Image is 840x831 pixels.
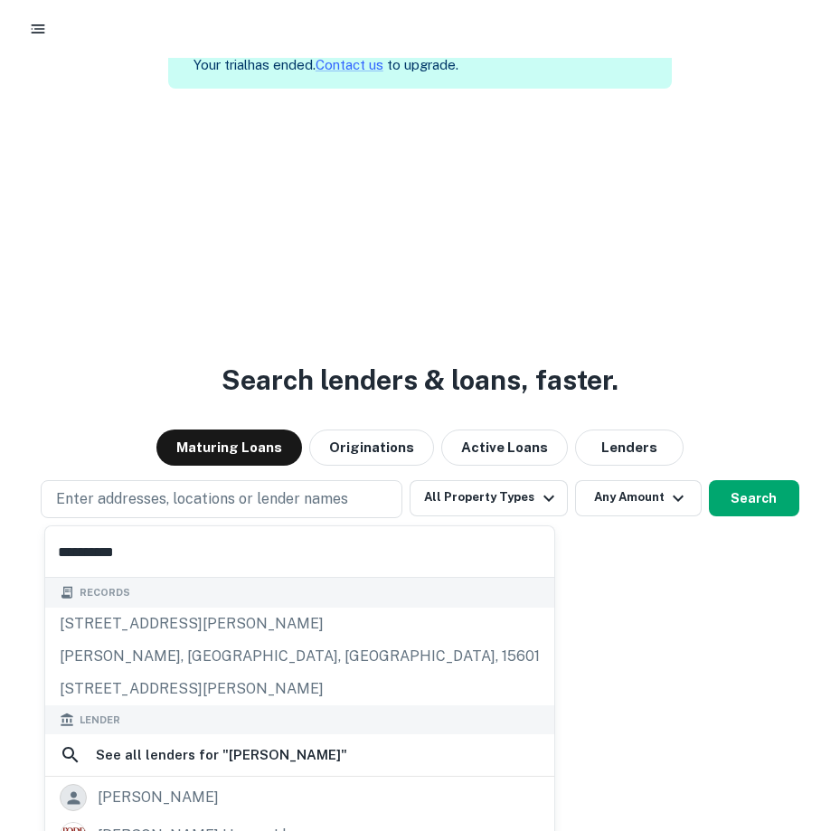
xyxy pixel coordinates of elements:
[575,430,684,466] button: Lenders
[80,713,120,728] span: Lender
[316,57,383,72] a: Contact us
[98,784,219,811] div: [PERSON_NAME]
[441,430,568,466] button: Active Loans
[45,779,554,817] a: [PERSON_NAME]
[45,673,554,705] div: [STREET_ADDRESS][PERSON_NAME]
[309,430,434,466] button: Originations
[193,54,564,76] p: Your trial has ended. to upgrade.
[41,480,402,518] button: Enter addresses, locations or lender names
[750,686,840,773] iframe: Chat Widget
[45,608,554,640] div: [STREET_ADDRESS][PERSON_NAME]
[410,480,567,516] button: All Property Types
[80,585,130,600] span: Records
[56,488,348,510] p: Enter addresses, locations or lender names
[156,430,302,466] button: Maturing Loans
[96,744,347,766] h6: See all lenders for " [PERSON_NAME] "
[222,360,618,401] h3: Search lenders & loans, faster.
[575,480,702,516] button: Any Amount
[45,640,554,673] div: [PERSON_NAME], [GEOGRAPHIC_DATA], [GEOGRAPHIC_DATA], 15601
[709,480,799,516] button: Search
